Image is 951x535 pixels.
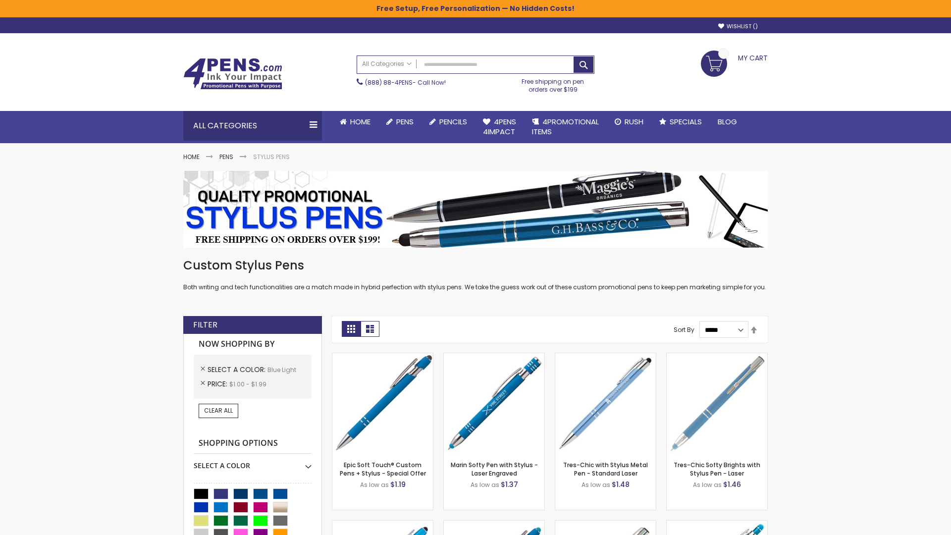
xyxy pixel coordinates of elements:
a: Tres-Chic Touch Pen - Standard Laser-Blue - Light [555,520,656,529]
h1: Custom Stylus Pens [183,258,768,273]
a: Tres-Chic with Stylus Metal Pen - Standard Laser-Blue - Light [555,353,656,361]
img: Tres-Chic with Stylus Metal Pen - Standard Laser-Blue - Light [555,353,656,454]
span: As low as [581,481,610,489]
span: Pencils [439,116,467,127]
span: As low as [360,481,389,489]
a: Rush [607,111,651,133]
a: 4PROMOTIONALITEMS [524,111,607,143]
span: As low as [471,481,499,489]
span: Home [350,116,370,127]
a: 4Pens4impact [475,111,524,143]
img: 4P-MS8B-Blue - Light [332,353,433,454]
strong: Filter [193,320,217,330]
span: $1.46 [723,480,741,489]
a: All Categories [357,56,417,72]
span: Blog [718,116,737,127]
span: Specials [670,116,702,127]
strong: Grid [342,321,361,337]
span: 4Pens 4impact [483,116,516,137]
a: Pens [378,111,422,133]
img: Stylus Pens [183,171,768,248]
a: Ellipse Stylus Pen - Standard Laser-Blue - Light [332,520,433,529]
a: Wishlist [718,23,758,30]
img: Tres-Chic Softy Brights with Stylus Pen - Laser-Blue - Light [667,353,767,454]
a: Pencils [422,111,475,133]
span: Price [208,379,229,389]
a: Specials [651,111,710,133]
strong: Now Shopping by [194,334,312,355]
div: Free shipping on pen orders over $199 [512,74,595,94]
img: 4Pens Custom Pens and Promotional Products [183,58,282,90]
a: Ellipse Softy Brights with Stylus Pen - Laser-Blue - Light [444,520,544,529]
a: Tres-Chic with Stylus Metal Pen - Standard Laser [563,461,648,477]
a: Home [183,153,200,161]
a: Marin Softy Pen with Stylus - Laser Engraved-Blue - Light [444,353,544,361]
img: Marin Softy Pen with Stylus - Laser Engraved-Blue - Light [444,353,544,454]
span: Select A Color [208,365,267,374]
a: Phoenix Softy Brights with Stylus Pen - Laser-Blue - Light [667,520,767,529]
span: Clear All [204,406,233,415]
span: As low as [693,481,722,489]
div: All Categories [183,111,322,141]
span: 4PROMOTIONAL ITEMS [532,116,599,137]
span: $1.37 [501,480,518,489]
span: $1.00 - $1.99 [229,380,266,388]
span: $1.48 [612,480,630,489]
span: Rush [625,116,643,127]
span: - Call Now! [365,78,446,87]
span: Blue Light [267,366,296,374]
strong: Shopping Options [194,433,312,454]
a: Clear All [199,404,238,418]
a: Blog [710,111,745,133]
a: Tres-Chic Softy Brights with Stylus Pen - Laser [674,461,760,477]
strong: Stylus Pens [253,153,290,161]
label: Sort By [674,325,694,334]
span: All Categories [362,60,412,68]
a: Tres-Chic Softy Brights with Stylus Pen - Laser-Blue - Light [667,353,767,361]
a: Home [332,111,378,133]
a: Epic Soft Touch® Custom Pens + Stylus - Special Offer [340,461,426,477]
a: 4P-MS8B-Blue - Light [332,353,433,361]
span: Pens [396,116,414,127]
a: Marin Softy Pen with Stylus - Laser Engraved [451,461,538,477]
div: Select A Color [194,454,312,471]
a: (888) 88-4PENS [365,78,413,87]
span: $1.19 [390,480,406,489]
a: Pens [219,153,233,161]
div: Both writing and tech functionalities are a match made in hybrid perfection with stylus pens. We ... [183,258,768,292]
